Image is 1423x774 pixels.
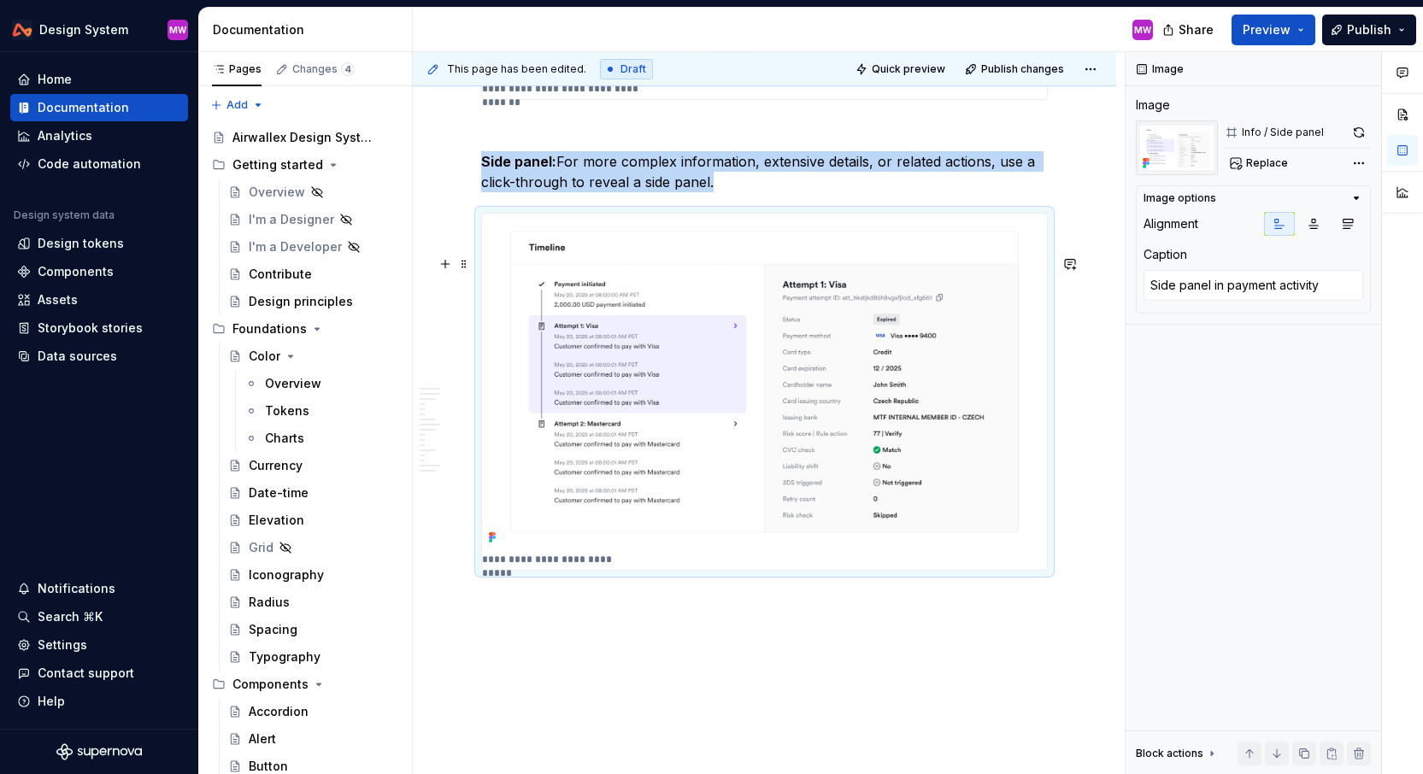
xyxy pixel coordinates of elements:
[481,153,556,170] strong: Side panel:
[12,20,32,40] img: 0733df7c-e17f-4421-95a9-ced236ef1ff0.png
[221,561,405,589] a: Iconography
[38,693,65,710] div: Help
[249,730,276,748] div: Alert
[249,484,309,501] div: Date-time
[38,636,87,654] div: Settings
[10,575,188,602] button: Notifications
[221,343,405,370] a: Color
[213,21,405,38] div: Documentation
[238,397,405,425] a: Tokens
[10,258,188,285] a: Components
[56,743,142,760] svg: Supernova Logo
[221,179,405,206] a: Overview
[265,402,309,419] div: Tokens
[1144,191,1363,205] button: Image options
[249,457,303,474] div: Currency
[1134,23,1151,37] div: MW
[249,566,324,583] div: Iconography
[1144,246,1187,263] div: Caption
[1136,120,1218,175] img: e8a2c746-788f-45e4-af90-c7d0caf1f9f9.png
[221,616,405,643] a: Spacing
[221,452,405,479] a: Currency
[1144,270,1363,301] textarea: Side panel in payment activity
[850,57,953,81] button: Quick preview
[1246,156,1288,170] span: Replace
[249,293,353,310] div: Design principles
[221,206,405,233] a: I'm a Designer
[292,62,355,76] div: Changes
[10,660,188,687] button: Contact support
[238,370,405,397] a: Overview
[1144,215,1198,232] div: Alignment
[221,479,405,507] a: Date-time
[226,98,248,112] span: Add
[249,266,312,283] div: Contribute
[205,315,405,343] div: Foundations
[38,263,114,280] div: Components
[10,631,188,659] a: Settings
[205,124,405,151] a: Airwallex Design System
[205,671,405,698] div: Components
[232,129,373,146] div: Airwallex Design System
[265,430,304,447] div: Charts
[620,62,646,76] span: Draft
[265,375,321,392] div: Overview
[39,21,128,38] div: Design System
[38,580,115,597] div: Notifications
[10,122,188,150] a: Analytics
[221,725,405,753] a: Alert
[249,512,304,529] div: Elevation
[10,688,188,715] button: Help
[10,230,188,257] a: Design tokens
[960,57,1072,81] button: Publish changes
[38,99,129,116] div: Documentation
[221,643,405,671] a: Typography
[10,286,188,314] a: Assets
[38,155,141,173] div: Code automation
[10,314,188,342] a: Storybook stories
[1232,15,1315,45] button: Preview
[10,94,188,121] a: Documentation
[221,261,405,288] a: Contribute
[1144,191,1216,205] div: Image options
[249,184,305,201] div: Overview
[249,621,297,638] div: Spacing
[232,320,307,337] div: Foundations
[221,698,405,725] a: Accordion
[1242,126,1324,139] div: Info / Side panel
[1179,21,1214,38] span: Share
[38,665,134,682] div: Contact support
[232,156,323,173] div: Getting started
[981,62,1064,76] span: Publish changes
[1136,97,1170,114] div: Image
[10,603,188,630] button: Search ⌘K
[249,348,280,365] div: Color
[221,288,405,315] a: Design principles
[1347,21,1391,38] span: Publish
[1225,151,1296,175] button: Replace
[10,150,188,178] a: Code automation
[249,703,309,720] div: Accordion
[481,151,1048,192] p: For more complex information, extensive details, or related actions, use a click-through to revea...
[482,214,1047,549] img: e8a2c746-788f-45e4-af90-c7d0caf1f9f9.png
[205,151,405,179] div: Getting started
[38,348,117,365] div: Data sources
[249,539,273,556] div: Grid
[221,507,405,534] a: Elevation
[341,62,355,76] span: 4
[38,235,124,252] div: Design tokens
[221,534,405,561] a: Grid
[1322,15,1416,45] button: Publish
[249,594,290,611] div: Radius
[1243,21,1291,38] span: Preview
[238,425,405,452] a: Charts
[232,676,309,693] div: Components
[872,62,945,76] span: Quick preview
[1154,15,1225,45] button: Share
[38,320,143,337] div: Storybook stories
[249,238,342,255] div: I'm a Developer
[447,62,586,76] span: This page has been edited.
[3,11,195,48] button: Design SystemMW
[14,208,115,222] div: Design system data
